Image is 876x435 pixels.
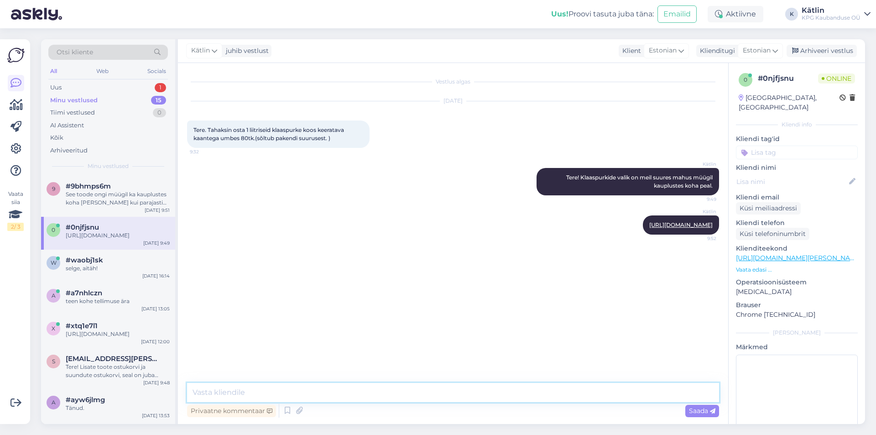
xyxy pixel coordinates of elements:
b: Uus! [551,10,568,18]
p: Chrome [TECHNICAL_ID] [736,310,858,320]
span: Kätlin [191,46,210,56]
div: Klient [619,46,641,56]
div: See toode ongi müügil ka kauplustes koha [PERSON_NAME] kui parajasti on otsa saanud, siis kauplus... [66,190,170,207]
div: Arhiveeritud [50,146,88,155]
div: Arhiveeri vestlus [787,45,857,57]
div: 0 [153,108,166,117]
div: Küsi telefoninumbrit [736,228,809,240]
div: KPG Kaubanduse OÜ [802,14,860,21]
div: [PERSON_NAME] [736,329,858,337]
span: a [52,399,56,406]
div: [DATE] [187,97,719,105]
p: Kliendi telefon [736,218,858,228]
span: 0 [52,226,55,233]
span: w [51,259,57,266]
div: [DATE] 12:00 [141,338,170,345]
div: Aktiivne [708,6,763,22]
div: 15 [151,96,166,105]
div: Kätlin [802,7,860,14]
a: KätlinKPG Kaubanduse OÜ [802,7,871,21]
span: Otsi kliente [57,47,93,57]
span: #0njfjsnu [66,223,99,231]
div: Vestlus algas [187,78,719,86]
p: Märkmed [736,342,858,352]
span: 9:32 [190,148,224,155]
div: AI Assistent [50,121,84,130]
span: Minu vestlused [88,162,129,170]
div: Uus [50,83,62,92]
div: 1 [155,83,166,92]
div: selge, aitäh! [66,264,170,273]
p: Kliendi nimi [736,163,858,173]
span: silvi.tamela@gmail.com [66,355,161,363]
span: a [52,292,56,299]
div: Tere! Lisate toote ostukorvi ja suundute ostukorvi, seal on juba edasised lahtrid, mille peate tä... [66,363,170,379]
div: Socials [146,65,168,77]
a: [URL][DOMAIN_NAME] [649,221,713,228]
div: [DATE] 9:48 [143,379,170,386]
span: Tere. Tahaksin osta 1 liitriseid klaaspurke koos keeratava kaantega umbes 80tk.(sõltub pakendi su... [193,126,345,142]
div: Kõik [50,133,63,142]
span: Kätlin [682,161,716,168]
div: 2 / 3 [7,223,24,231]
span: 9 [52,185,55,192]
span: Estonian [743,46,771,56]
input: Lisa nimi [736,177,847,187]
span: s [52,358,55,365]
div: [GEOGRAPHIC_DATA], [GEOGRAPHIC_DATA] [739,93,839,112]
img: Askly Logo [7,47,25,64]
div: Klienditugi [696,46,735,56]
input: Lisa tag [736,146,858,159]
p: Brauser [736,300,858,310]
span: Kätlin [682,208,716,215]
div: Vaata siia [7,190,24,231]
div: Kliendi info [736,121,858,129]
span: #a7nhlczn [66,289,102,297]
span: Online [818,73,855,84]
span: Estonian [649,46,677,56]
div: All [48,65,59,77]
span: #9bhmps6m [66,182,111,190]
div: teen kohe tellimuse ära [66,297,170,305]
div: Küsi meiliaadressi [736,202,801,215]
span: x [52,325,55,332]
span: 9:49 [682,196,716,203]
span: 0 [744,76,747,83]
div: Proovi tasuta juba täna: [551,9,654,20]
p: Kliendi email [736,193,858,202]
p: Klienditeekond [736,244,858,253]
div: [URL][DOMAIN_NAME] [66,231,170,240]
button: Emailid [657,5,697,23]
p: Vaata edasi ... [736,266,858,274]
div: [DATE] 9:51 [145,207,170,214]
div: K [785,8,798,21]
span: Saada [689,407,715,415]
div: Tiimi vestlused [50,108,95,117]
p: Kliendi tag'id [736,134,858,144]
div: juhib vestlust [222,46,269,56]
div: Web [94,65,110,77]
a: [URL][DOMAIN_NAME][PERSON_NAME] [736,254,862,262]
div: Privaatne kommentaar [187,405,276,417]
p: [MEDICAL_DATA] [736,287,858,297]
div: [URL][DOMAIN_NAME] [66,330,170,338]
div: [DATE] 13:53 [142,412,170,419]
span: Tere! Klaaspurkide valik on meil suures mahus müügil kauplustes koha peal. [566,174,714,189]
div: [DATE] 13:05 [141,305,170,312]
div: [DATE] 16:14 [142,273,170,279]
span: #xtq1e7l1 [66,322,98,330]
div: [DATE] 9:49 [143,240,170,246]
div: # 0njfjsnu [758,73,818,84]
p: Operatsioonisüsteem [736,278,858,287]
div: Tänud. [66,404,170,412]
div: Minu vestlused [50,96,98,105]
span: 9:52 [682,235,716,242]
span: #waobj1sk [66,256,103,264]
span: #ayw6jlmg [66,396,105,404]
